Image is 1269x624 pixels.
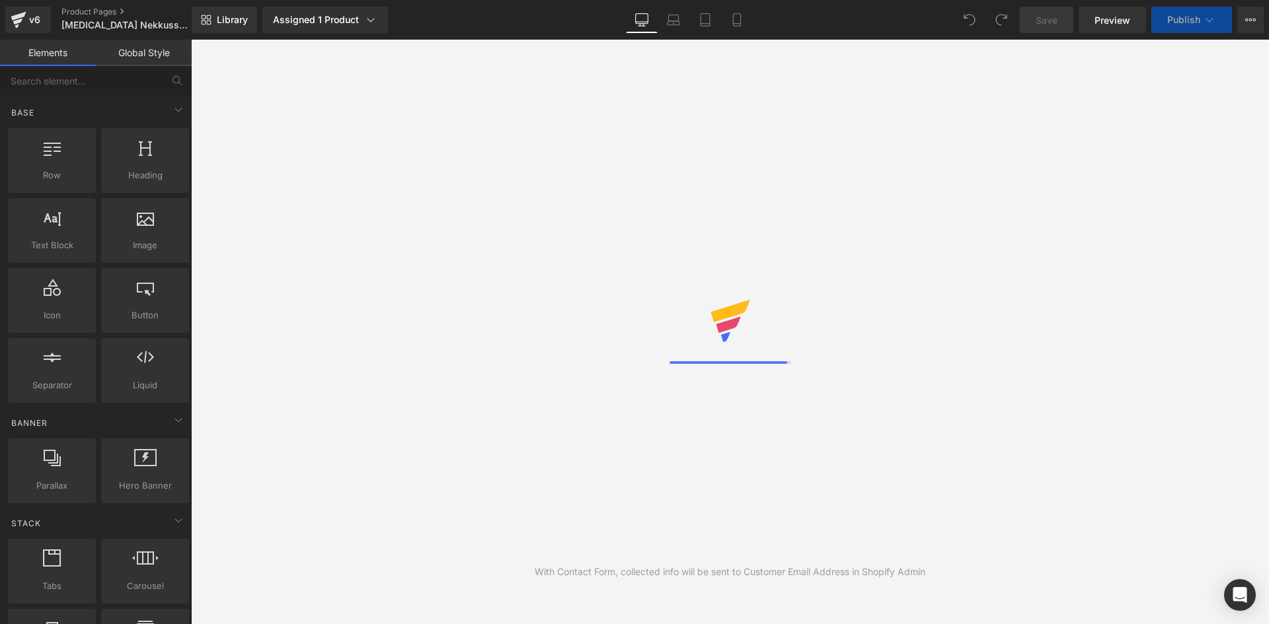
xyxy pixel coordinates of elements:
button: Undo [956,7,983,33]
span: Stack [10,517,42,530]
div: Open Intercom Messenger [1224,579,1256,611]
span: Button [105,308,185,322]
a: Desktop [626,7,658,33]
span: [MEDICAL_DATA] Nekkussen || [PERSON_NAME] [61,20,188,30]
span: Text Block [12,238,92,252]
a: Global Style [96,40,192,66]
a: Preview [1079,7,1146,33]
span: Publish [1167,15,1200,25]
button: Redo [988,7,1015,33]
span: Separator [12,378,92,392]
div: v6 [26,11,43,28]
div: Assigned 1 Product [273,13,377,26]
a: v6 [5,7,51,33]
span: Heading [105,168,185,182]
span: Save [1036,13,1057,27]
button: More [1237,7,1264,33]
span: Carousel [105,579,185,593]
a: Mobile [721,7,753,33]
div: With Contact Form, collected info will be sent to Customer Email Address in Shopify Admin [535,565,925,579]
span: Hero Banner [105,479,185,493]
span: Icon [12,308,92,322]
span: Parallax [12,479,92,493]
span: Row [12,168,92,182]
span: Library [217,14,248,26]
span: Preview [1095,13,1130,27]
span: Base [10,106,36,119]
span: Tabs [12,579,92,593]
a: New Library [192,7,257,33]
a: Laptop [658,7,689,33]
span: Banner [10,417,49,429]
span: Liquid [105,378,185,392]
button: Publish [1151,7,1232,33]
a: Product Pages [61,7,213,17]
a: Tablet [689,7,721,33]
span: Image [105,238,185,252]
